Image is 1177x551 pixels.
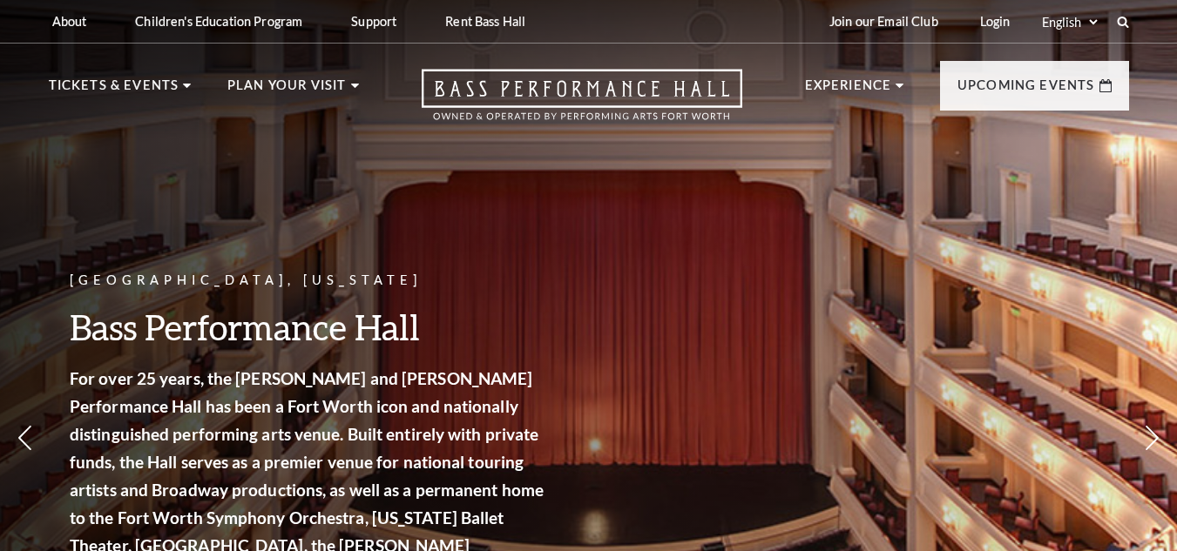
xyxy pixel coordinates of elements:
[70,270,549,292] p: [GEOGRAPHIC_DATA], [US_STATE]
[70,305,549,349] h3: Bass Performance Hall
[351,14,396,29] p: Support
[445,14,525,29] p: Rent Bass Hall
[49,75,179,106] p: Tickets & Events
[1038,14,1100,30] select: Select:
[957,75,1095,106] p: Upcoming Events
[805,75,892,106] p: Experience
[135,14,302,29] p: Children's Education Program
[227,75,347,106] p: Plan Your Visit
[52,14,87,29] p: About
